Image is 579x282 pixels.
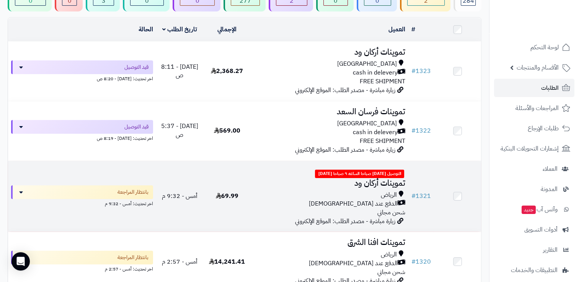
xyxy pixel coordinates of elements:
[543,245,558,255] span: التقارير
[254,107,405,116] h3: تموينات فرسان السعد
[211,66,243,76] span: 2,368.27
[377,208,405,217] span: شحن مجاني
[411,191,415,201] span: #
[11,74,153,82] div: اخر تحديث: [DATE] - 8:20 ص
[161,122,198,139] span: [DATE] - 5:37 ص
[11,199,153,207] div: اخر تحديث: أمس - 9:32 م
[162,191,197,201] span: أمس - 9:32 م
[209,257,245,266] span: 14,241.41
[411,191,431,201] a: #1321
[541,83,559,93] span: الطلبات
[411,126,415,135] span: #
[162,257,197,266] span: أمس - 2:57 م
[411,66,415,76] span: #
[161,62,198,80] span: [DATE] - 8:11 ص
[308,259,397,268] span: الدفع عند [DEMOGRAPHIC_DATA]
[295,217,395,226] span: زيارة مباشرة - مصدر الطلب: الموقع الإلكتروني
[217,25,236,34] a: الإجمالي
[359,136,405,146] span: FREE SHIPMENT
[337,60,396,68] span: [GEOGRAPHIC_DATA]
[494,241,574,259] a: التقارير
[494,119,574,138] a: طلبات الإرجاع
[494,261,574,279] a: التطبيقات والخدمات
[494,79,574,97] a: الطلبات
[377,267,405,277] span: شحن مجاني
[124,123,148,131] span: قيد التوصيل
[124,63,148,71] span: قيد التوصيل
[380,250,396,259] span: الرياض
[11,264,153,272] div: اخر تحديث: أمس - 2:57 م
[494,220,574,239] a: أدوات التسويق
[11,252,30,271] div: Open Intercom Messenger
[216,191,238,201] span: 69.99
[411,257,415,266] span: #
[254,179,405,188] h3: تموينات أركان ود
[295,86,395,95] span: زيارة مباشرة - مصدر الطلب: الموقع الإلكتروني
[11,134,153,142] div: اخر تحديث: [DATE] - 8:19 ص
[494,180,574,198] a: المدونة
[494,99,574,117] a: المراجعات والأسئلة
[517,62,559,73] span: الأقسام والمنتجات
[541,184,558,194] span: المدونة
[117,188,148,196] span: بانتظار المراجعة
[411,257,431,266] a: #1320
[494,200,574,219] a: وآتس آبجديد
[352,68,397,77] span: cash in delevery
[337,119,396,128] span: [GEOGRAPHIC_DATA]
[530,42,559,53] span: لوحة التحكم
[411,126,431,135] a: #1322
[380,191,396,199] span: الرياض
[515,103,559,113] span: المراجعات والأسئلة
[308,199,397,208] span: الدفع عند [DEMOGRAPHIC_DATA]
[521,204,558,215] span: وآتس آب
[117,254,148,261] span: بانتظار المراجعة
[522,206,536,214] span: جديد
[254,48,405,57] h3: تموينات أركان ود
[543,164,558,174] span: العملاء
[352,128,397,137] span: cash in delevery
[162,25,197,34] a: تاريخ الطلب
[254,238,405,247] h3: تموينات افنا الشرق
[359,77,405,86] span: FREE SHIPMENT
[494,160,574,178] a: العملاء
[139,25,153,34] a: الحالة
[511,265,558,276] span: التطبيقات والخدمات
[411,66,431,76] a: #1323
[501,143,559,154] span: إشعارات التحويلات البنكية
[528,123,559,134] span: طلبات الإرجاع
[388,25,405,34] a: العميل
[411,25,415,34] a: #
[494,139,574,158] a: إشعارات التحويلات البنكية
[524,224,558,235] span: أدوات التسويق
[214,126,240,135] span: 569.00
[315,170,404,178] span: التوصيل [DATE] صباحا الساعه ٩ صباحا [DATE]
[494,38,574,57] a: لوحة التحكم
[295,145,395,154] span: زيارة مباشرة - مصدر الطلب: الموقع الإلكتروني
